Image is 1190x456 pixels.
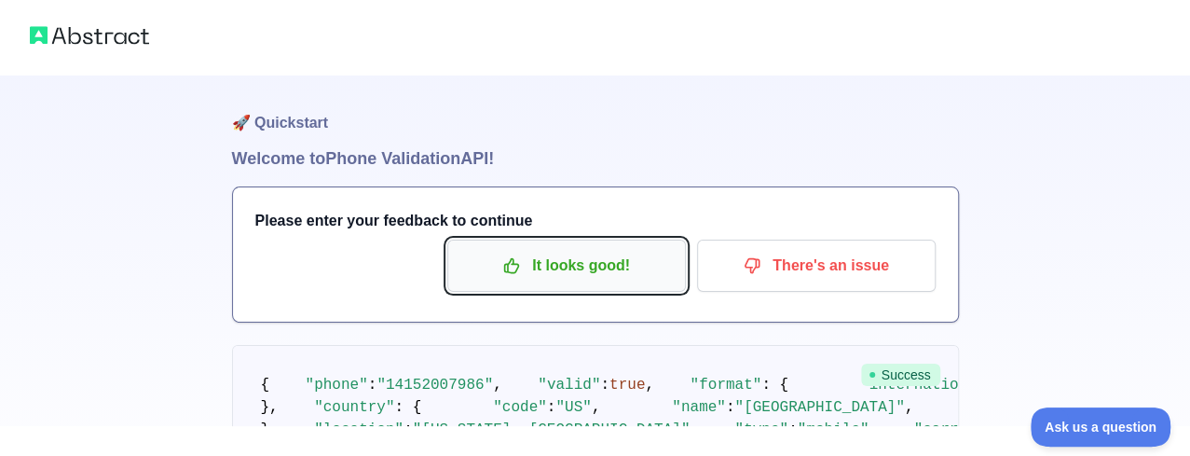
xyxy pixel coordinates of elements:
span: : [788,421,798,438]
span: "[US_STATE], [GEOGRAPHIC_DATA]" [413,421,691,438]
span: Success [861,364,940,386]
span: "format" [690,377,761,394]
span: "14152007986" [376,377,493,394]
button: There's an issue [697,240,936,292]
span: : [726,399,735,416]
span: , [592,399,601,416]
span: : [547,399,556,416]
span: "phone" [306,377,368,394]
span: : [404,421,413,438]
h3: Please enter your feedback to continue [255,210,936,232]
span: : { [395,399,422,416]
span: "mobile" [798,421,869,438]
span: true [609,377,645,394]
span: "valid" [538,377,600,394]
span: { [261,377,270,394]
span: : { [761,377,788,394]
span: : [600,377,609,394]
span: "name" [672,399,726,416]
img: Abstract logo [30,22,149,48]
span: : [368,377,377,394]
span: , [905,399,914,416]
span: "[GEOGRAPHIC_DATA]" [734,399,904,416]
span: "US" [555,399,591,416]
p: It looks good! [461,250,672,282]
iframe: Toggle Customer Support [1031,408,1171,447]
span: "carrier" [913,421,993,438]
span: "international" [860,377,994,394]
h1: Welcome to Phone Validation API! [232,145,959,172]
span: "code" [493,399,547,416]
span: , [493,377,502,394]
span: , [690,421,699,438]
span: , [869,421,878,438]
span: , [645,377,654,394]
h1: 🚀 Quickstart [232,75,959,145]
span: "country" [314,399,394,416]
span: "type" [734,421,788,438]
p: There's an issue [711,250,922,282]
button: It looks good! [447,240,686,292]
span: "location" [314,421,404,438]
